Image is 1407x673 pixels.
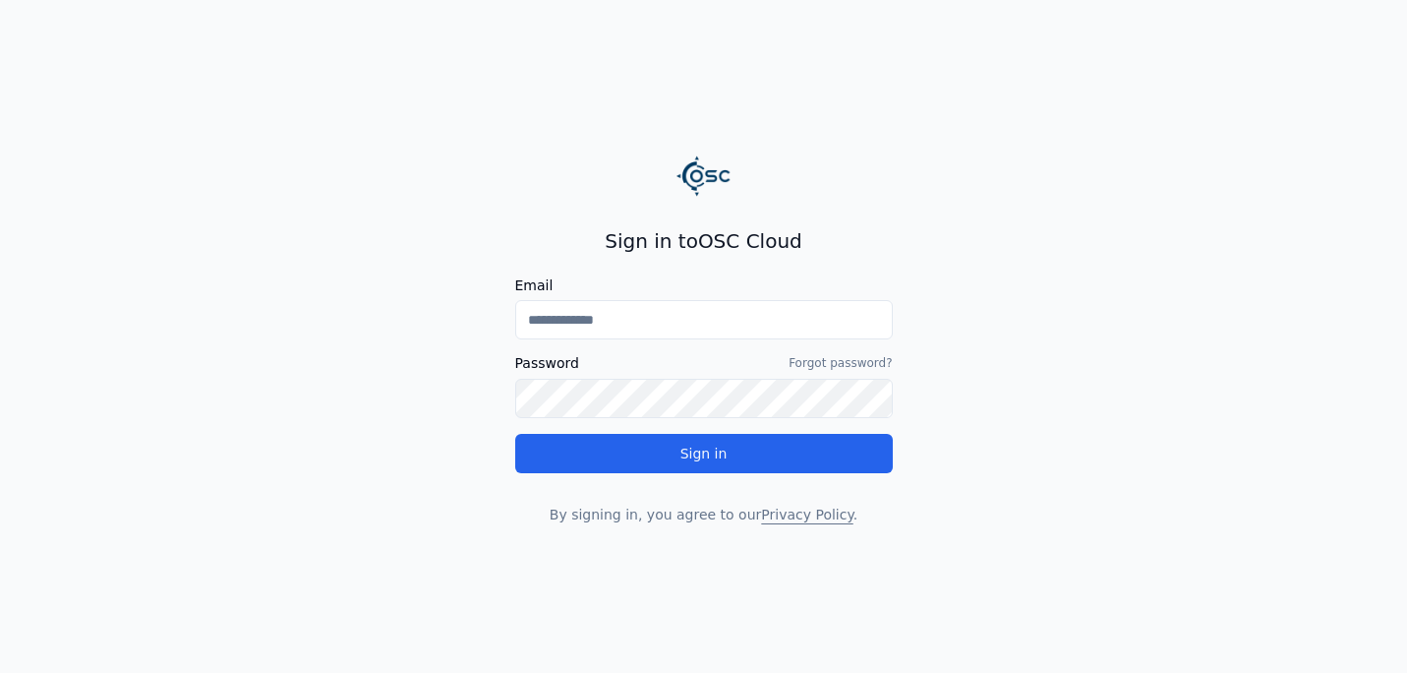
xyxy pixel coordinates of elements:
h2: Sign in to OSC Cloud [515,227,893,255]
img: Logo [676,149,732,204]
p: By signing in, you agree to our . [515,505,893,524]
label: Password [515,356,579,370]
button: Sign in [515,434,893,473]
a: Privacy Policy [761,507,852,522]
label: Email [515,278,893,292]
a: Forgot password? [789,355,892,371]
